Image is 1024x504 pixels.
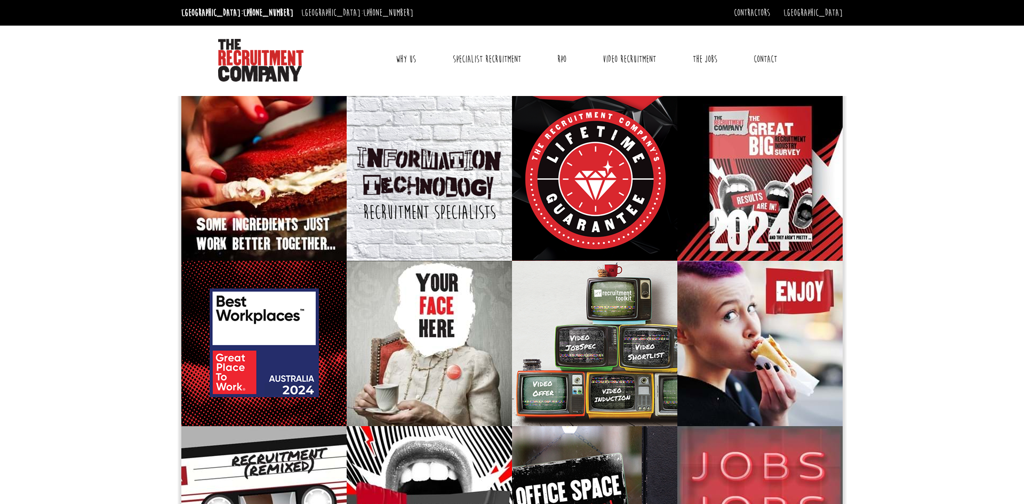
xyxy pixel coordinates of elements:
[595,46,664,73] a: Video Recruitment
[734,7,770,19] a: Contractors
[685,46,725,73] a: The Jobs
[243,7,293,19] a: [PHONE_NUMBER]
[179,4,296,21] li: [GEOGRAPHIC_DATA]:
[388,46,424,73] a: Why Us
[299,4,416,21] li: [GEOGRAPHIC_DATA]:
[783,7,843,19] a: [GEOGRAPHIC_DATA]
[445,46,529,73] a: Specialist Recruitment
[746,46,785,73] a: Contact
[218,39,303,82] img: The Recruitment Company
[549,46,574,73] a: RPO
[363,7,413,19] a: [PHONE_NUMBER]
